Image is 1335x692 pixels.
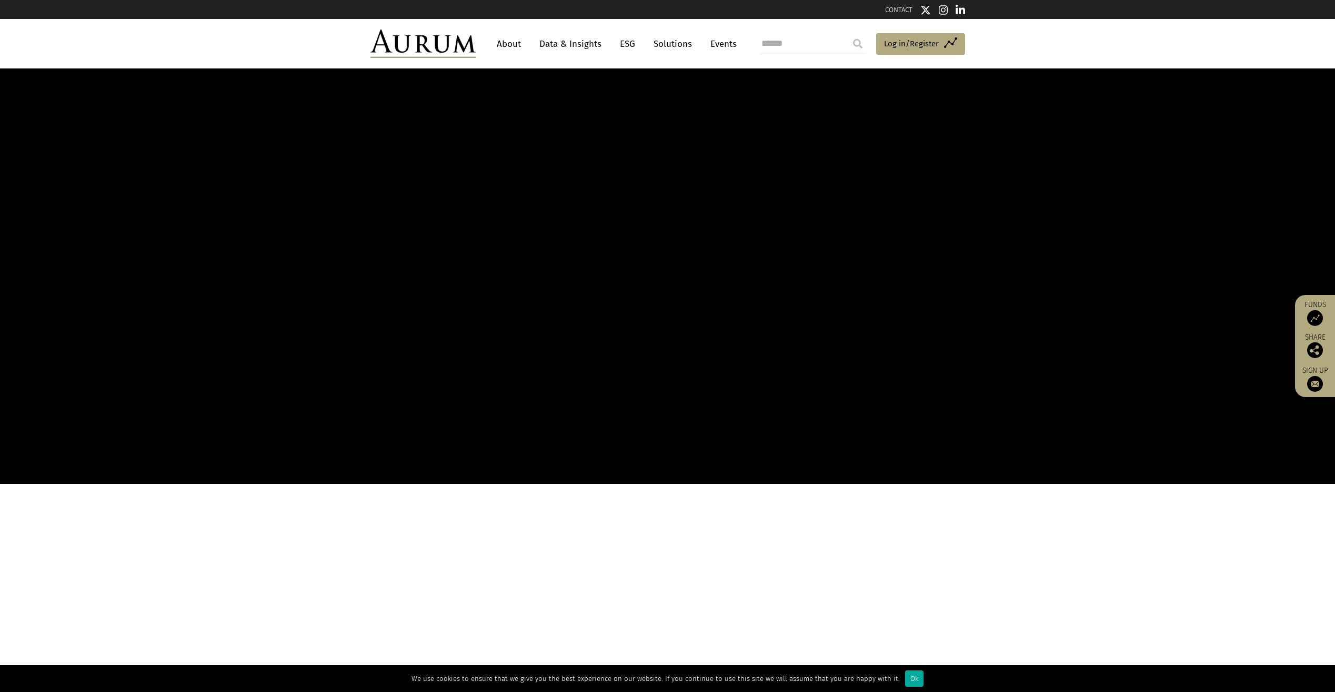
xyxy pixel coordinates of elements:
[905,670,924,687] div: Ok
[534,34,607,54] a: Data & Insights
[1307,376,1323,392] img: Sign up to our newsletter
[615,34,640,54] a: ESG
[884,37,939,50] span: Log in/Register
[956,5,965,15] img: Linkedin icon
[370,162,476,183] span: The gold one.
[795,274,844,303] a: Register
[795,212,850,226] label: Email address
[795,156,834,170] label: Full name
[920,5,931,15] img: Twitter icon
[1300,300,1330,326] a: Funds
[380,570,955,598] span: Aurum is a hedge fund investment specialist focused solely on selecting hedge funds and managing ...
[795,137,948,150] h4: Register to access our funds
[1307,342,1323,358] img: Share this post
[876,33,965,55] a: Log in/Register
[939,5,948,15] img: Instagram icon
[1307,310,1323,326] img: Access Funds
[648,34,697,54] a: Solutions
[885,6,912,14] a: CONTACT
[1300,366,1330,392] a: Sign up
[847,33,868,54] input: Submit
[370,29,476,58] img: Aurum
[491,34,526,54] a: About
[372,609,963,653] span: Aurum believe investors should have access to the industry’s best hedge fund managers and solutio...
[640,537,695,551] h5: What we do
[705,34,737,54] a: Events
[1300,334,1330,358] div: Share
